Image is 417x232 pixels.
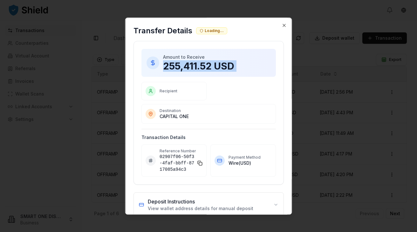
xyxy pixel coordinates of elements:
p: CAPITAL ONE [160,113,272,120]
p: Reference Number [160,149,202,154]
p: 255,411.52 USD [163,60,271,72]
p: View wallet address details for manual deposit [148,205,253,212]
h3: Deposit Instructions [148,198,253,205]
span: 02907f06-50f3-4faf-bbff-8717085a94c3 [160,154,195,173]
h4: Transaction Details [141,134,276,141]
p: Destination [160,108,272,113]
div: Loading... [196,27,227,34]
p: Recipient [160,89,202,94]
button: Deposit InstructionsView wallet address details for manual deposit [134,193,284,217]
p: Payment Method [229,155,271,160]
p: Amount to Receive [163,54,271,60]
h2: Transfer Details [133,26,192,36]
p: Wire ( USD ) [229,160,271,166]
